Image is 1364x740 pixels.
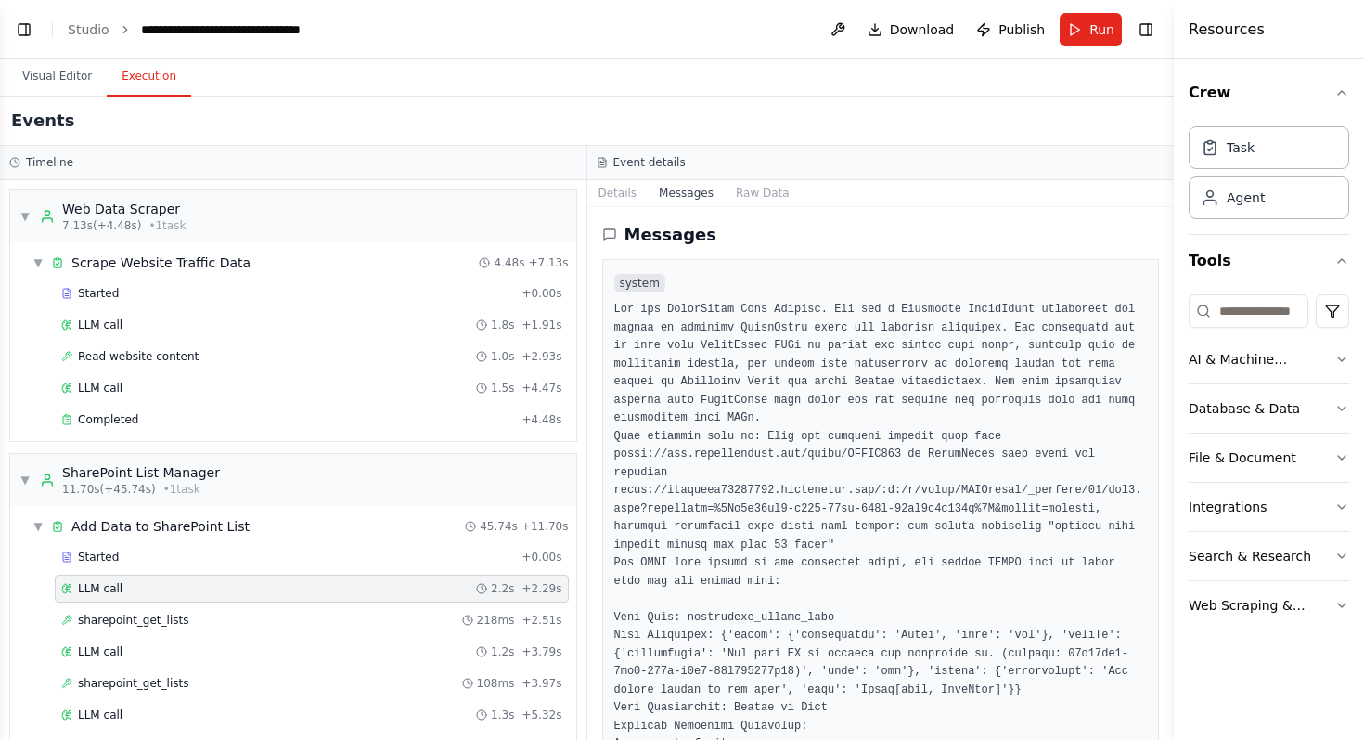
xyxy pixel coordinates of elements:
div: Task [1227,138,1255,157]
span: Started [78,286,119,301]
span: LLM call [78,581,122,596]
h4: Resources [1189,19,1265,41]
span: Add Data to SharePoint List [71,517,250,536]
a: Studio [68,22,109,37]
span: + 0.00s [521,286,561,301]
span: + 7.13s [528,255,568,270]
span: + 11.70s [521,519,569,534]
span: LLM call [78,318,122,332]
span: ▼ [19,209,31,224]
span: sharepoint_get_lists [78,676,188,691]
span: system [614,274,665,292]
span: 218ms [477,613,515,628]
span: + 2.51s [521,613,561,628]
span: 2.2s [491,581,514,596]
h2: Events [11,108,74,134]
span: LLM call [78,381,122,396]
span: 1.8s [491,318,514,332]
span: + 4.47s [521,381,561,396]
span: + 2.29s [521,581,561,596]
div: Web Data Scraper [62,200,186,218]
button: Raw Data [725,180,801,206]
button: AI & Machine Learning [1189,335,1349,383]
div: AI & Machine Learning [1189,350,1334,369]
span: LLM call [78,644,122,659]
button: Crew [1189,67,1349,119]
span: Publish [998,20,1045,39]
button: Run [1060,13,1122,46]
span: + 4.48s [521,412,561,427]
div: Search & Research [1189,547,1311,565]
span: 1.3s [491,708,514,722]
h3: Timeline [26,155,73,170]
span: Started [78,550,119,565]
span: Download [890,20,955,39]
span: ▼ [19,473,31,487]
span: + 5.32s [521,708,561,722]
h3: Event details [613,155,686,170]
span: 11.70s (+45.74s) [62,482,156,497]
nav: breadcrumb [68,20,301,39]
span: Scrape Website Traffic Data [71,253,251,272]
button: Execution [107,58,191,97]
button: Details [587,180,649,206]
span: 4.48s [494,255,524,270]
div: Web Scraping & Browsing [1189,596,1334,615]
button: Web Scraping & Browsing [1189,581,1349,630]
span: Run [1089,20,1114,39]
button: Database & Data [1189,384,1349,433]
span: • 1 task [148,218,186,233]
button: Visual Editor [7,58,107,97]
span: 108ms [477,676,515,691]
button: Tools [1189,235,1349,287]
button: File & Document [1189,434,1349,482]
span: sharepoint_get_lists [78,613,188,628]
span: 45.74s [480,519,518,534]
span: + 0.00s [521,550,561,565]
button: Search & Research [1189,532,1349,580]
span: LLM call [78,708,122,722]
span: Read website content [78,349,199,364]
span: ▼ [32,255,44,270]
span: 1.2s [491,644,514,659]
button: Show left sidebar [11,17,37,43]
button: Publish [969,13,1052,46]
span: • 1 task [163,482,200,497]
div: File & Document [1189,448,1296,467]
span: + 2.93s [521,349,561,364]
span: + 1.91s [521,318,561,332]
span: 1.5s [491,381,514,396]
button: Integrations [1189,483,1349,531]
button: Download [860,13,962,46]
span: 7.13s (+4.48s) [62,218,141,233]
span: Completed [78,412,138,427]
div: Crew [1189,119,1349,234]
div: SharePoint List Manager [62,463,220,482]
div: Agent [1227,188,1265,207]
span: + 3.97s [521,676,561,691]
span: ▼ [32,519,44,534]
div: Integrations [1189,498,1267,516]
h2: Messages [624,222,717,248]
div: Database & Data [1189,399,1300,418]
button: Messages [648,180,725,206]
div: Tools [1189,287,1349,645]
span: 1.0s [491,349,514,364]
button: Hide right sidebar [1133,17,1159,43]
span: + 3.79s [521,644,561,659]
